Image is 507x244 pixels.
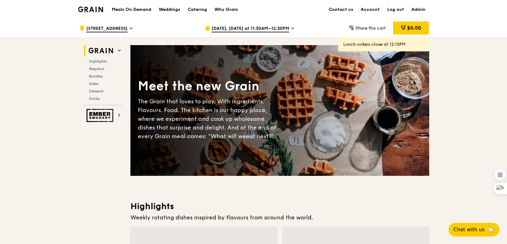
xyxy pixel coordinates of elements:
a: Catering [184,0,211,19]
img: Ember Smokery web logo [87,109,115,122]
span: Highlights [89,59,107,63]
span: Drinks [89,96,100,101]
div: Catering [188,0,207,19]
a: Weddings [155,0,184,19]
span: eat next?” [246,133,274,140]
a: Account [357,0,383,19]
div: Weddings [159,0,180,19]
div: Weekly rotating dishes inspired by flavours from around the world. [130,213,429,222]
div: Meet the new Grain [138,78,280,95]
div: Why Grain [214,0,238,19]
a: Log out [383,0,408,19]
h1: Meals On Demand [112,7,151,13]
span: 🦙 [487,226,495,233]
span: [DATE], [DATE] at 11:30AM–12:30PM [212,26,289,32]
h3: Highlights [130,201,429,212]
div: The Grain that loves to play. With ingredients. Flavours. Food. The kitchen is our happy place, w... [138,97,280,141]
span: Chat with us [453,226,485,233]
span: Bundles [89,74,103,78]
span: [STREET_ADDRESS] [86,26,128,32]
img: Grain web logo [87,45,115,56]
span: $0.00 [407,25,421,31]
a: Why Grain [211,0,242,19]
span: Regulars [89,67,104,71]
div: Lunch orders close at 12:15PM [343,41,424,48]
button: Chat with us🦙 [448,223,500,237]
span: Sides [89,82,98,86]
span: Share this cart [355,26,386,31]
a: Admin [408,0,429,19]
a: Contact us [325,0,357,19]
img: Grain [78,7,103,12]
span: Desserts [89,89,103,93]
